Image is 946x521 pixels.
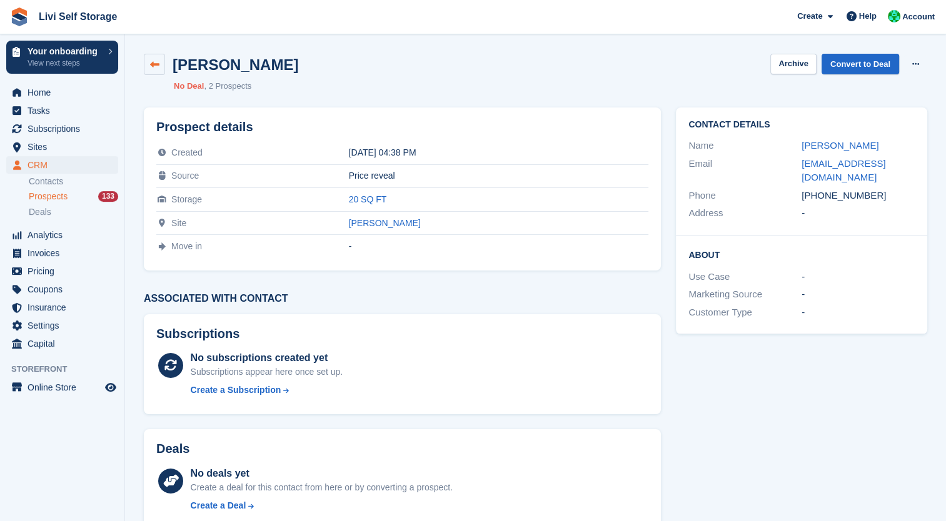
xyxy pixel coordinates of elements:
p: View next steps [28,57,102,69]
div: [DATE] 04:38 PM [349,147,649,157]
div: Email [688,157,802,185]
a: menu [6,379,118,396]
a: [PERSON_NAME] [349,218,421,228]
h2: Contact Details [688,120,915,130]
span: Capital [28,335,103,352]
span: Pricing [28,262,103,280]
a: Preview store [103,380,118,395]
a: menu [6,226,118,244]
a: 20 SQ FT [349,194,387,204]
a: menu [6,335,118,352]
a: menu [6,102,118,119]
a: Prospects 133 [29,190,118,203]
span: Storefront [11,363,124,375]
span: Storage [171,194,202,204]
span: Source [171,171,199,181]
span: Subscriptions [28,120,103,137]
h2: Prospect details [156,120,648,134]
span: Online Store [28,379,103,396]
div: Price reveal [349,171,649,181]
div: Subscriptions appear here once set up. [191,365,343,379]
a: Deals [29,206,118,219]
div: - [802,287,915,302]
span: Insurance [28,299,103,316]
a: menu [6,262,118,280]
div: [PHONE_NUMBER] [802,189,915,203]
div: - [802,206,915,221]
span: Prospects [29,191,68,202]
a: menu [6,120,118,137]
h2: About [688,248,915,260]
span: CRM [28,156,103,174]
a: Convert to Deal [822,54,899,74]
div: Phone [688,189,802,203]
h2: Subscriptions [156,327,648,341]
div: Address [688,206,802,221]
div: Create a Subscription [191,384,281,397]
a: menu [6,280,118,298]
span: Create [797,10,822,22]
span: Home [28,84,103,101]
li: No Deal [174,80,204,92]
span: Account [902,11,935,23]
a: [EMAIL_ADDRESS][DOMAIN_NAME] [802,158,885,183]
h2: Deals [156,442,189,456]
a: [PERSON_NAME] [802,140,878,151]
a: menu [6,244,118,262]
div: - [802,305,915,320]
h2: [PERSON_NAME] [173,56,298,73]
div: Use Case [688,270,802,284]
span: Tasks [28,102,103,119]
p: Your onboarding [28,47,102,56]
div: Marketing Source [688,287,802,302]
span: Site [171,218,186,228]
span: Created [171,147,203,157]
a: Your onboarding View next steps [6,41,118,74]
a: Create a Deal [191,499,453,512]
span: Analytics [28,226,103,244]
a: Contacts [29,176,118,187]
a: menu [6,138,118,156]
span: Sites [28,138,103,156]
img: stora-icon-8386f47178a22dfd0bd8f6a31ec36ba5ce8667c1dd55bd0f319d3a0aa187defe.svg [10,7,29,26]
a: menu [6,299,118,316]
li: 2 Prospects [204,80,251,92]
a: menu [6,84,118,101]
a: menu [6,317,118,334]
div: Create a Deal [191,499,246,512]
a: Livi Self Storage [34,6,122,27]
div: Create a deal for this contact from here or by converting a prospect. [191,481,453,494]
span: Settings [28,317,103,334]
div: No subscriptions created yet [191,350,343,365]
span: Move in [171,241,202,251]
img: Joe Robertson [888,10,900,22]
button: Archive [770,54,817,74]
div: Name [688,139,802,153]
div: 133 [98,191,118,202]
div: - [802,270,915,284]
h3: Associated with contact [144,293,661,304]
a: menu [6,156,118,174]
span: Invoices [28,244,103,262]
div: No deals yet [191,466,453,481]
span: Coupons [28,280,103,298]
span: Deals [29,206,51,218]
a: Create a Subscription [191,384,343,397]
div: - [349,241,649,251]
span: Help [859,10,877,22]
div: Customer Type [688,305,802,320]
